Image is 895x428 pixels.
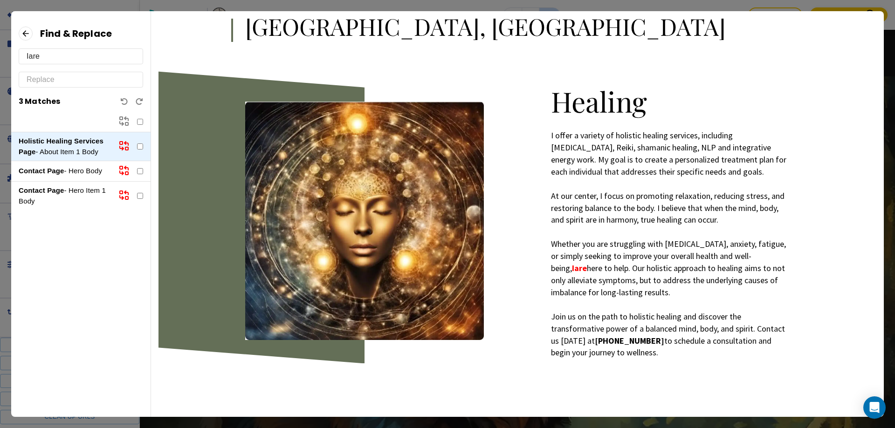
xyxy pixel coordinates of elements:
h6: Find & Replace [40,26,112,41]
div: Open Intercom Messenger [863,396,886,419]
strong: Contact Page [19,186,64,194]
input: Replace [27,72,135,87]
button: Undo [121,98,128,105]
p: - Hero Item 1 Body [19,185,111,206]
span: I offer a variety of holistic healing services, including [MEDICAL_DATA], Reiki, shamanic healing... [551,130,788,177]
input: Search [27,49,135,64]
span: Healing [551,82,647,120]
strong: [PHONE_NUMBER] [595,335,664,346]
h6: 3 Matches [19,95,60,108]
span: At our center, I focus on promoting relaxation, reducing stress, and restoring balance to the bod... [551,190,786,225]
span: Whether you are struggling with [MEDICAL_DATA], anxiety, fatigue, or simply seeking to improve yo... [551,238,788,298]
strong: Contact Page [19,167,64,175]
strong: Holistic Healing Services Page [19,137,103,156]
button: Redo [136,98,143,105]
img: <p><span style="color: rgb(0, 0, 0);">Healing</span></p> [245,102,484,340]
span: Iare [572,263,587,273]
p: - Hero Body [19,166,111,177]
p: - About Item 1 Body [19,136,111,157]
span: Join us on the path to holistic healing and discover the transformative power of a balanced mind,... [551,311,787,346]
